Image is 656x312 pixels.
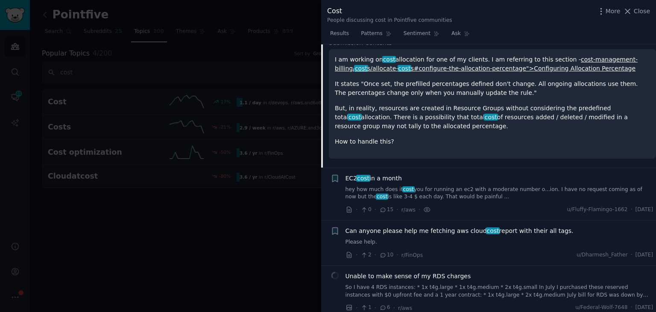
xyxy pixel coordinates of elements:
span: Results [330,30,349,38]
button: Close [623,7,650,16]
span: Patterns [361,30,382,38]
span: · [396,205,398,214]
a: Results [327,27,352,44]
span: [DATE] [635,251,653,259]
span: Ask [451,30,461,38]
span: r/aws [398,305,412,311]
p: But, in reality, resources are created in Resource Groups without considering the predefined tota... [335,104,650,131]
span: cost [356,175,370,182]
span: Close [634,7,650,16]
span: 6 [379,304,390,312]
span: · [356,205,357,214]
a: Can anyone please help me fetching aws cloudcostreport with their all tags. [346,227,574,235]
span: 0 [360,206,371,214]
a: hey how much does itcostyou for running an ec2 with a moderate number o...ion. I have no request ... [346,186,653,201]
span: cost [402,186,415,192]
p: How to handle this? [335,137,650,146]
span: cost [398,65,412,72]
a: Sentiment [401,27,442,44]
span: · [396,250,398,259]
a: Unable to make sense of my RDS charges [346,272,471,281]
span: 15 [379,206,393,214]
div: Cost [327,6,452,17]
span: r/FinOps [401,252,423,258]
a: EC2costin a month [346,174,402,183]
span: cost [348,114,362,121]
a: Please help. [346,238,653,246]
span: · [631,251,633,259]
span: cost [376,194,388,200]
button: More [597,7,621,16]
span: u/Dharmesh_Father [577,251,628,259]
span: r/aws [401,207,416,213]
span: Can anyone please help me fetching aws cloud report with their all tags. [346,227,574,235]
a: Ask [448,27,473,44]
span: · [631,304,633,312]
span: Sentiment [404,30,430,38]
span: u/Fluffy-Flamingo-1662 [567,206,628,214]
div: People discussing cost in Pointfive communities [327,17,452,24]
a: cost-management-billing/costs/allocate-costs#configure-the-allocation-percentage">Configuring All... [335,56,638,72]
span: More [606,7,621,16]
span: cost [486,227,500,234]
a: So I have 4 RDS instances: * 1x t4g.large * 1x t4g.medium * 2x t4g.small In July I purchased thes... [346,284,653,299]
span: · [356,250,357,259]
span: · [631,206,633,214]
p: I am working on allocation for one of my clients. I am referring to this section - [335,55,650,73]
span: u/Federal-Wolf-7648 [575,304,628,312]
span: cost [354,65,368,72]
p: It states "Once set, the prefilled percentages defined don't change. All ongoing allocations use ... [335,79,650,97]
span: · [419,205,420,214]
span: [DATE] [635,206,653,214]
span: 10 [379,251,393,259]
span: 1 [360,304,371,312]
span: cost [484,114,498,121]
span: · [375,250,376,259]
span: EC2 in a month [346,174,402,183]
span: [DATE] [635,304,653,312]
a: Patterns [358,27,394,44]
span: · [375,205,376,214]
span: 2 [360,251,371,259]
span: cost [382,56,396,63]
